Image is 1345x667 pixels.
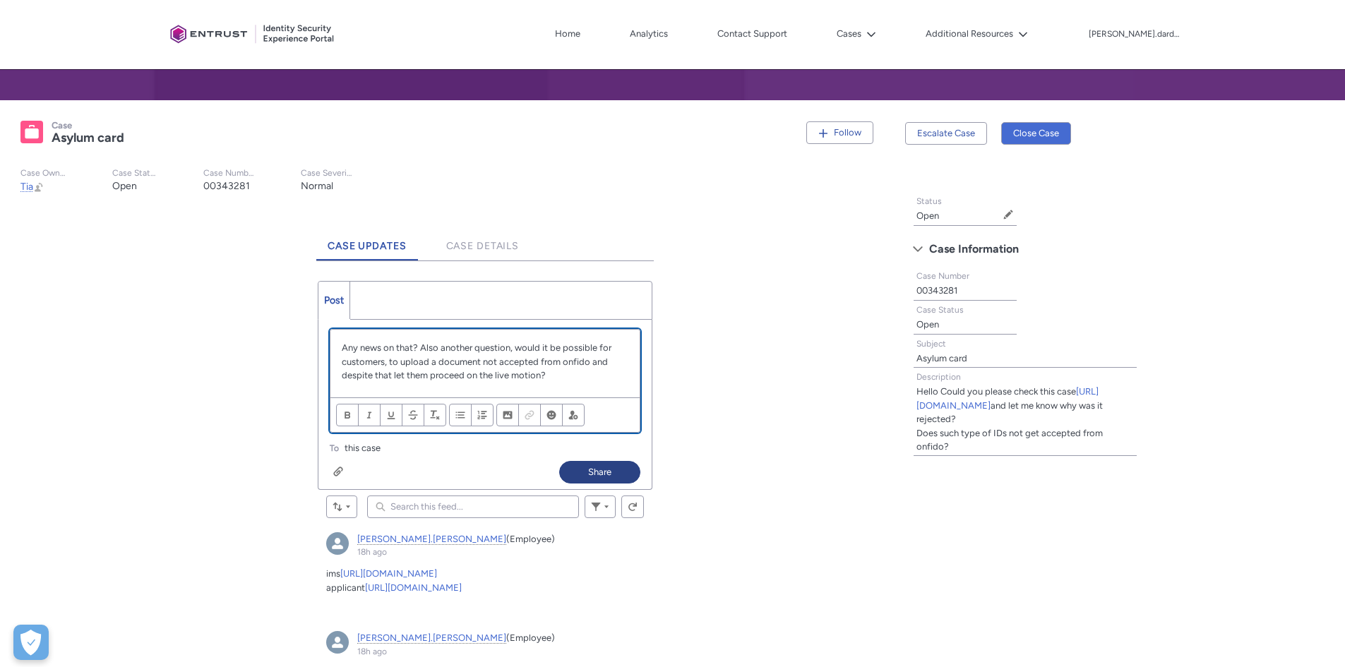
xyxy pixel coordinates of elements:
a: [URL][DOMAIN_NAME] [916,386,1099,411]
span: Subject [916,339,946,349]
button: Case Information [906,238,1144,260]
ul: Format text [336,404,446,426]
button: Bold [336,404,359,426]
span: Case Updates [328,240,407,252]
a: Case Updates [316,222,418,260]
lightning-formatted-text: Asylum card [52,130,124,145]
button: Remove Formatting [424,404,446,426]
a: Contact Support [714,23,791,44]
button: Close Case [1001,122,1071,145]
span: Case Details [446,240,520,252]
button: Strikethrough [402,404,424,426]
ul: Align text [449,404,494,426]
lightning-formatted-text: Open [916,210,939,221]
ul: Insert content [496,404,585,426]
div: Cookie Preferences [13,625,49,660]
a: Home [551,23,584,44]
a: 18h ago [357,547,387,557]
button: Change Owner [33,181,44,193]
span: this case [345,441,381,455]
p: Case Status [112,168,158,179]
lightning-formatted-text: 00343281 [203,180,250,192]
button: Share [559,461,640,483]
lightning-formatted-text: Open [916,319,939,330]
a: [PERSON_NAME].[PERSON_NAME] [357,534,506,545]
span: applicant [326,582,365,593]
button: Image [496,404,519,426]
p: [PERSON_NAME].dardoumas 1 [1089,30,1180,40]
img: External User - rita.pinheiro (Onfido) [326,631,349,654]
button: Open Preferences [13,625,49,660]
a: 18h ago [357,647,387,656]
button: Follow [806,121,873,144]
button: Underline [380,404,402,426]
span: Tia [20,181,33,193]
button: Refresh this feed [621,495,644,518]
button: Escalate Case [905,122,987,145]
button: Numbered List [471,404,494,426]
img: External User - rita.pinheiro (Onfido) [326,532,349,555]
span: ims [326,568,340,579]
span: (Employee) [506,632,555,643]
lightning-formatted-text: Hello Could you please check this case and let me know why was it rejected? Does such type of IDs... [916,386,1103,452]
button: Cases [833,23,880,44]
span: To [330,443,339,453]
span: Follow [834,127,861,138]
span: Status [916,196,942,206]
input: Search this feed... [367,495,579,518]
button: @Mention people and groups [562,404,585,426]
p: Any news on that? Also another question, would it be possible for customers, to upload a document... [342,341,628,383]
span: Description [916,372,961,382]
button: Edit Status [1003,209,1014,220]
button: Additional Resources [922,23,1032,44]
div: Chatter Publisher [318,281,652,490]
div: rita.pinheiro [326,532,349,555]
span: Case Number [916,271,969,281]
p: Case Severity [301,168,353,179]
a: Case Details [435,222,531,260]
button: Link [518,404,541,426]
records-entity-label: Case [52,120,72,131]
button: Insert Emoji [540,404,563,426]
a: [URL][DOMAIN_NAME] [365,582,462,593]
a: [PERSON_NAME].[PERSON_NAME] [357,632,506,644]
lightning-formatted-text: Open [112,180,137,192]
div: rita.pinheiro [326,631,349,654]
span: Case Status [916,305,964,315]
button: Italic [358,404,381,426]
span: Case Information [929,239,1019,260]
article: rita.pinheiro, 18h ago [318,524,652,615]
button: User Profile dimitrios.dardoumas 1 [1088,26,1181,40]
button: Bulleted List [449,404,472,426]
lightning-formatted-text: Asylum card [916,353,967,363]
span: (Employee) [506,534,555,544]
a: Post [318,282,350,319]
lightning-formatted-text: 00343281 [916,285,957,296]
p: Case Number [203,168,256,179]
lightning-formatted-text: Normal [301,180,333,192]
a: Analytics, opens in new tab [626,23,671,44]
a: [URL][DOMAIN_NAME] [340,568,437,579]
span: Post [324,294,344,306]
p: Case Owner [20,168,67,179]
